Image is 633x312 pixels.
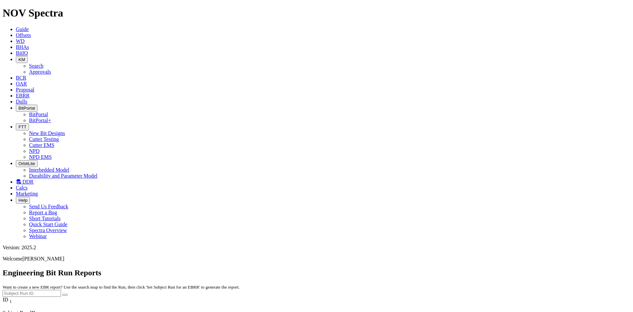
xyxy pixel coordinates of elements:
a: EBRR [16,93,30,98]
a: Offsets [16,32,31,38]
a: Search [29,63,44,69]
span: ID [3,297,8,302]
a: Cutter EMS [29,142,54,148]
a: BitIQ [16,50,28,56]
span: Sort None [10,297,12,302]
a: New Bit Designs [29,130,65,136]
a: Report a Bug [29,210,57,215]
a: Dulls [16,99,27,104]
span: KM [18,57,25,62]
span: FTT [18,124,26,129]
a: Approvals [29,69,51,75]
button: FTT [16,123,29,130]
input: Subject Run ID [3,290,61,297]
a: Proposal [16,87,34,92]
button: BitPortal [16,105,38,112]
a: BitPortal [29,112,48,117]
a: Interbedded Model [29,167,69,173]
a: Cutter Testing [29,136,59,142]
a: DDR [16,179,34,185]
a: BCR [16,75,26,81]
a: WD [16,38,25,44]
a: BitPortal+ [29,118,51,123]
a: Calcs [16,185,28,191]
button: Help [16,197,30,204]
div: Version: 2025.2 [3,245,630,251]
h1: NOV Spectra [3,7,630,19]
a: Webinar [29,233,47,239]
p: Welcome [3,256,630,262]
span: Help [18,198,27,203]
div: Sort None [3,297,54,310]
sub: 1 [10,299,12,304]
div: ID Sort None [3,297,54,304]
span: BitPortal [18,106,35,111]
a: Spectra Overview [29,227,67,233]
span: DDR [22,179,34,185]
a: BHAs [16,44,29,50]
a: Marketing [16,191,38,196]
span: OrbitLite [18,161,35,166]
small: Want to create a new EBR report? Use the search map to find the Run, then click 'Set Subject Run ... [3,285,240,290]
a: Send Us Feedback [29,204,68,209]
button: KM [16,56,28,63]
a: Short Tutorials [29,216,61,221]
span: [PERSON_NAME] [22,256,64,261]
a: NPD [29,148,40,154]
button: OrbitLite [16,160,38,167]
a: Quick Start Guide [29,222,67,227]
a: NPD EMS [29,154,52,160]
a: Guide [16,26,29,32]
div: Column Menu [3,304,54,310]
h2: Engineering Bit Run Reports [3,268,630,277]
a: OAR [16,81,27,87]
a: Durability and Parameter Model [29,173,98,179]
